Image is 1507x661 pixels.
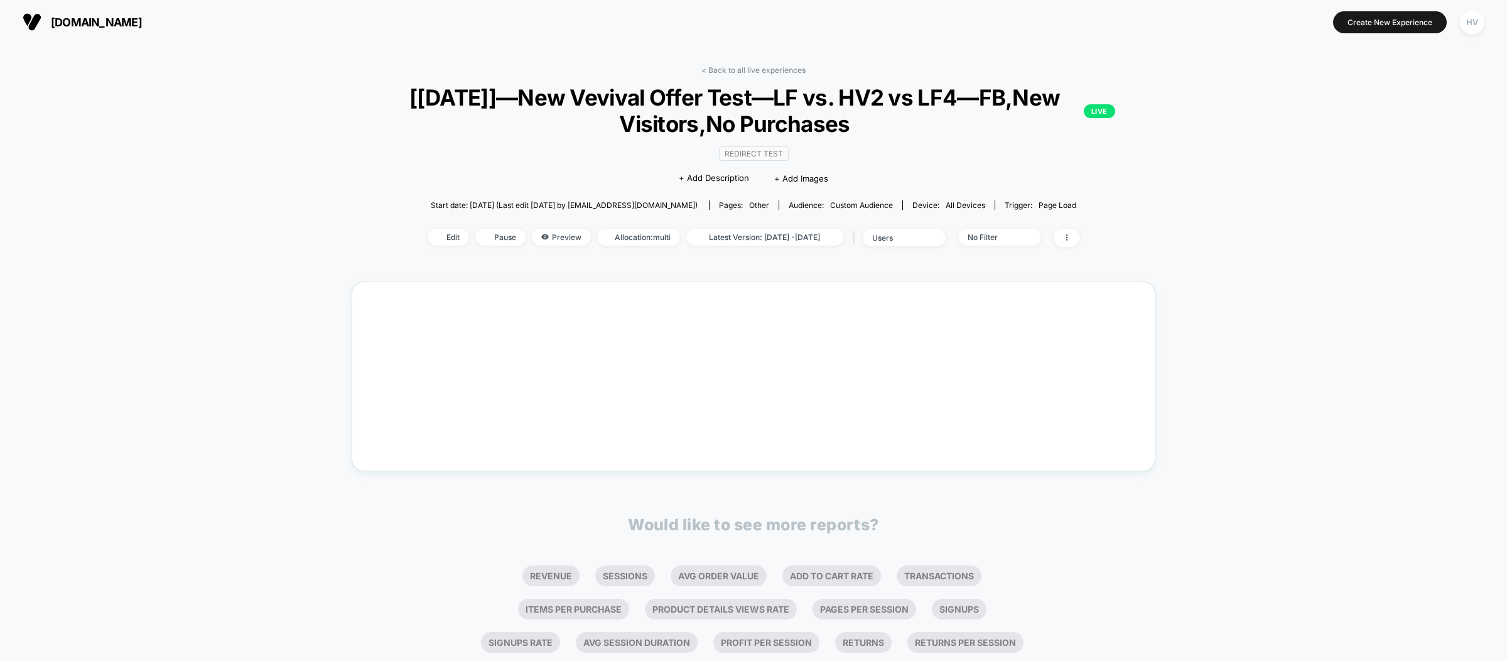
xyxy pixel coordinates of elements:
[789,200,893,210] div: Audience:
[850,229,863,247] span: |
[719,200,769,210] div: Pages:
[686,229,843,246] span: Latest Version: [DATE] - [DATE]
[645,599,797,620] li: Product Details Views Rate
[595,565,655,586] li: Sessions
[576,632,698,653] li: Avg Session Duration
[475,229,526,246] span: Pause
[679,172,749,185] span: + Add Description
[1039,200,1076,210] span: Page Load
[392,84,1115,137] span: [[DATE]]—New Vevival Offer Test—LF vs. HV2 vs LF4—FB,New Visitors,No Purchases
[481,632,560,653] li: Signups Rate
[522,565,580,586] li: Revenue
[518,599,629,620] li: Items Per Purchase
[431,200,698,210] span: Start date: [DATE] (Last edit [DATE] by [EMAIL_ADDRESS][DOMAIN_NAME])
[968,232,1018,242] div: No Filter
[1456,9,1488,35] button: HV
[749,200,769,210] span: other
[835,632,892,653] li: Returns
[1084,104,1115,118] p: LIVE
[719,146,789,161] span: Redirect Test
[1005,200,1076,210] div: Trigger:
[671,565,767,586] li: Avg Order Value
[1460,10,1484,35] div: HV
[701,65,806,75] a: < Back to all live experiences
[813,599,916,620] li: Pages Per Session
[51,16,142,29] span: [DOMAIN_NAME]
[932,599,986,620] li: Signups
[532,229,591,246] span: Preview
[774,173,828,183] span: + Add Images
[23,13,41,31] img: Visually logo
[1333,11,1447,33] button: Create New Experience
[713,632,819,653] li: Profit Per Session
[897,565,981,586] li: Transactions
[19,12,146,32] button: [DOMAIN_NAME]
[907,632,1024,653] li: Returns Per Session
[902,200,995,210] span: Device:
[628,515,879,534] p: Would like to see more reports?
[872,233,922,243] div: users
[830,200,893,210] span: Custom Audience
[428,229,469,246] span: Edit
[782,565,881,586] li: Add To Cart Rate
[597,229,680,246] span: Allocation: multi
[946,200,985,210] span: all devices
